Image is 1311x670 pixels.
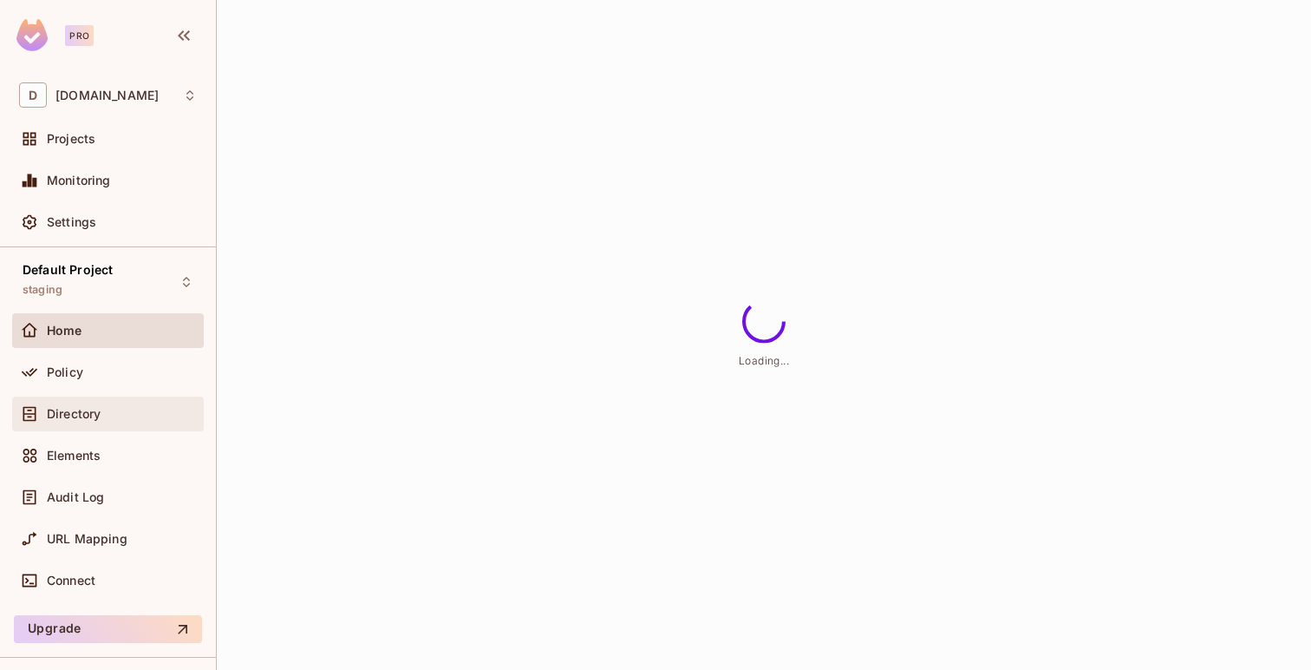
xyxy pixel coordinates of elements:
[47,324,82,338] span: Home
[47,174,111,187] span: Monitoring
[16,19,48,51] img: SReyMgAAAABJRU5ErkJggg==
[55,89,159,102] span: Workspace: deuna.com
[47,407,101,421] span: Directory
[14,615,202,643] button: Upgrade
[47,132,95,146] span: Projects
[47,574,95,588] span: Connect
[23,283,62,297] span: staging
[47,490,104,504] span: Audit Log
[739,354,789,367] span: Loading...
[65,25,94,46] div: Pro
[47,449,101,463] span: Elements
[23,263,113,277] span: Default Project
[47,215,96,229] span: Settings
[47,532,127,546] span: URL Mapping
[19,82,47,108] span: D
[47,365,83,379] span: Policy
